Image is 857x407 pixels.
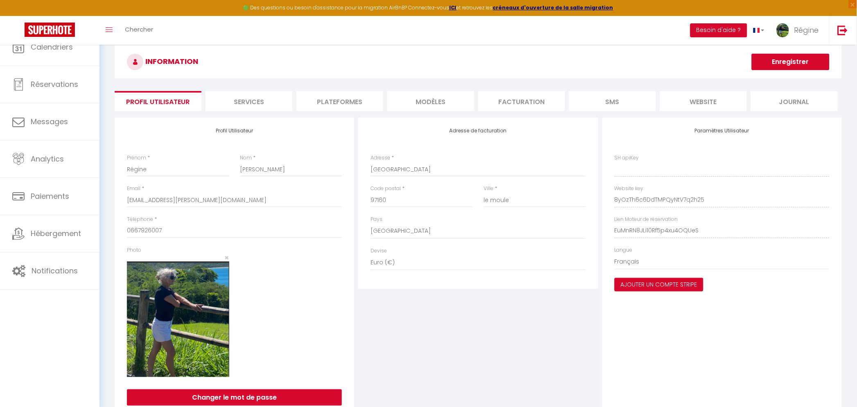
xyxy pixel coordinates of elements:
img: 17242596004027.png [127,261,229,377]
li: Facturation [478,91,565,111]
label: Langue [615,246,633,254]
label: SH apiKey [615,154,639,162]
span: Analytics [31,154,64,164]
span: Réservations [31,79,78,89]
label: Photo [127,246,141,254]
button: Ajouter un compte Stripe [615,278,703,292]
a: ICI [449,4,457,11]
label: Code postal [371,185,401,193]
h4: Paramètres Utilisateur [615,128,830,134]
span: Notifications [32,266,78,276]
label: Adresse [371,154,390,162]
button: Ouvrir le widget de chat LiveChat [7,3,31,28]
button: Changer le mot de passe [127,389,342,406]
li: Profil Utilisateur [115,91,201,111]
li: Plateformes [296,91,383,111]
a: créneaux d'ouverture de la salle migration [493,4,613,11]
h4: Profil Utilisateur [127,128,342,134]
label: Nom [240,154,252,162]
li: website [660,91,747,111]
iframe: Chat [822,370,851,401]
li: Journal [751,91,838,111]
label: Ville [484,185,493,193]
span: Paiements [31,191,69,201]
h4: Adresse de facturation [371,128,586,134]
label: Website key [615,185,644,193]
label: Email [127,185,140,193]
span: × [225,252,229,263]
img: ... [777,23,789,37]
li: MODÈLES [387,91,474,111]
button: Close [225,254,229,261]
li: Services [206,91,292,111]
span: Chercher [125,25,153,34]
span: Messages [31,116,68,127]
label: Prénom [127,154,146,162]
h3: INFORMATION [115,45,842,78]
label: Pays [371,216,382,223]
a: Chercher [119,16,159,45]
span: Régine [794,25,819,35]
span: Calendriers [31,42,73,52]
img: Super Booking [25,23,75,37]
span: Hébergement [31,228,81,239]
a: ... Régine [771,16,829,45]
label: Téléphone [127,216,153,223]
label: Lien Moteur de réservation [615,216,678,223]
li: SMS [569,91,656,111]
img: logout [838,25,848,35]
button: Enregistrer [752,54,830,70]
label: Devise [371,247,387,255]
button: Besoin d'aide ? [690,23,747,37]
